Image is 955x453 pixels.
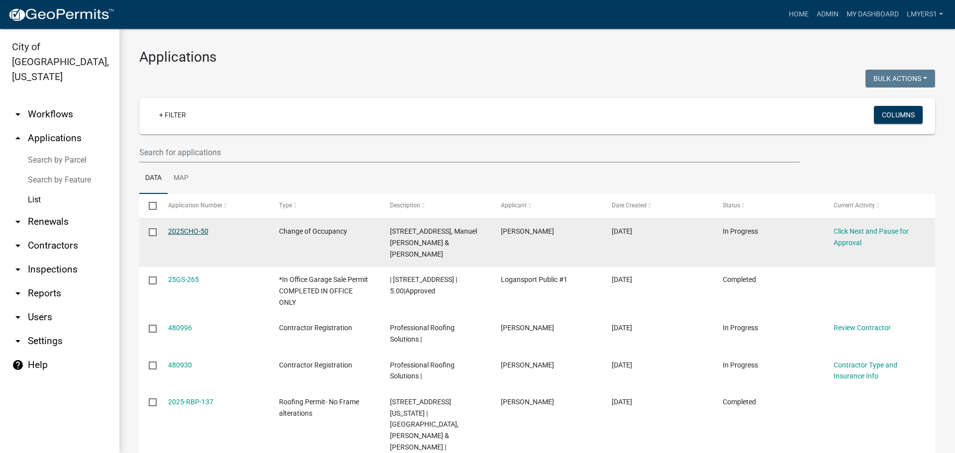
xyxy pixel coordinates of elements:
[390,324,455,343] span: Professional Roofing Solutions |
[381,194,491,218] datatable-header-cell: Description
[785,5,813,24] a: Home
[834,324,891,332] a: Review Contractor
[168,275,199,283] a: 25GS-265
[279,275,368,306] span: *In Office Garage Sale Permit COMPLETED IN OFFICE ONLY
[723,202,740,209] span: Status
[602,194,713,218] datatable-header-cell: Date Created
[139,163,168,194] a: Data
[723,398,756,406] span: Completed
[279,398,359,417] span: Roofing Permit- No Frame alterations
[390,398,459,451] span: 3114 N PENNSYLVANIA AVE | Berkshire, Steven R & Marianne |
[843,5,903,24] a: My Dashboard
[501,324,554,332] span: Holly Hall
[723,361,758,369] span: In Progress
[390,202,420,209] span: Description
[834,361,897,380] a: Contractor Type and Insurance Info
[12,287,24,299] i: arrow_drop_down
[168,324,192,332] a: 480996
[491,194,602,218] datatable-header-cell: Applicant
[501,202,527,209] span: Applicant
[903,5,947,24] a: lmyers1
[612,324,632,332] span: 09/19/2025
[12,335,24,347] i: arrow_drop_down
[279,361,352,369] span: Contractor Registration
[612,398,632,406] span: 09/19/2025
[390,227,477,258] span: 816 NORTH ST Perea, Manuel Sebastian Anaya & Gonzalez, Carina
[813,5,843,24] a: Admin
[168,398,213,406] a: 2025-RBP-137
[12,311,24,323] i: arrow_drop_down
[501,227,554,235] span: manuel sebastian anaya
[612,202,647,209] span: Date Created
[12,359,24,371] i: help
[501,275,568,283] span: Logansport Public #1
[279,324,352,332] span: Contractor Registration
[874,106,923,124] button: Columns
[269,194,380,218] datatable-header-cell: Type
[12,264,24,275] i: arrow_drop_down
[12,240,24,252] i: arrow_drop_down
[723,324,758,332] span: In Progress
[12,108,24,120] i: arrow_drop_down
[390,275,457,295] span: | 213 20th St | 5.00|Approved
[612,275,632,283] span: 09/19/2025
[139,142,800,163] input: Search for applications
[713,194,824,218] datatable-header-cell: Status
[501,398,554,406] span: steven r berkshire
[279,202,292,209] span: Type
[501,361,554,369] span: Holly Hall
[834,227,909,247] a: Click Next and Pause for Approval
[158,194,269,218] datatable-header-cell: Application Number
[723,227,758,235] span: In Progress
[168,361,192,369] a: 480930
[151,106,194,124] a: + Filter
[834,202,875,209] span: Current Activity
[139,49,935,66] h3: Applications
[139,194,158,218] datatable-header-cell: Select
[168,163,194,194] a: Map
[12,216,24,228] i: arrow_drop_down
[612,361,632,369] span: 09/19/2025
[865,70,935,88] button: Bulk Actions
[168,202,222,209] span: Application Number
[12,132,24,144] i: arrow_drop_up
[279,227,347,235] span: Change of Occupancy
[824,194,935,218] datatable-header-cell: Current Activity
[612,227,632,235] span: 09/19/2025
[723,275,756,283] span: Completed
[390,361,455,380] span: Professional Roofing Solutions |
[168,227,208,235] a: 2025CHO-50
